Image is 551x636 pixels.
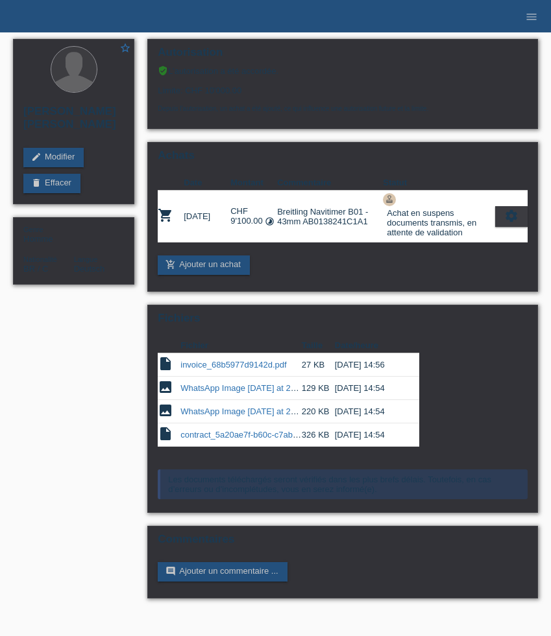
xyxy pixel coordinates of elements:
h2: Achats [158,149,528,169]
h2: [PERSON_NAME] [PERSON_NAME] [23,105,124,137]
a: WhatsApp Image [DATE] at 21.00.37_0.jpeg [180,406,347,416]
div: Les documents téléchargés seront vérifiés dans les plus brefs délais. Toutefois, en cas d’erreurs... [158,469,528,499]
i: add_shopping_cart [165,259,176,270]
a: WhatsApp Image [DATE] at 21.00.38_0.jpeg [180,383,347,393]
td: [DATE] [184,191,230,242]
i: edit [31,152,42,162]
a: editModifier [23,148,84,167]
div: Homme [23,224,74,244]
a: deleteEffacer [23,174,80,193]
th: Commentaire [277,175,383,191]
td: 220 KB [302,400,335,423]
i: Taux fixes (48 versements) [265,217,275,226]
td: [DATE] 14:56 [335,353,401,377]
a: invoice_68b5977d9142d.pdf [180,360,286,370]
div: L’autorisation a été accordée. [158,65,528,76]
a: contract_5a20ae7f-b60c-c7ab-079d-261ef8c5eece.pdf [180,430,384,440]
th: Taille [302,338,335,353]
td: [DATE] 14:54 [335,400,401,423]
th: Fichier [180,338,302,353]
i: verified_user [158,65,168,76]
h2: Fichiers [158,312,528,331]
td: 27 KB [302,353,335,377]
th: Montant [230,175,277,191]
i: menu [525,10,538,23]
td: Breitling Navitimer B01 - 43mm AB0138241C1A1 [277,191,383,242]
th: Date/heure [335,338,401,353]
a: commentAjouter un commentaire ... [158,562,287,582]
a: star_border [119,42,131,56]
i: approval [385,194,394,204]
i: image [158,403,173,418]
th: Date [184,175,230,191]
i: star_border [119,42,131,54]
i: settings [504,209,519,223]
span: Langue [74,255,98,263]
div: Achat en suspens documents transmis, en attente de validation [383,206,495,239]
i: delete [31,178,42,188]
td: 326 KB [302,423,335,447]
td: CHF 9'100.00 [230,191,277,242]
span: Genre [23,226,43,233]
h2: Commentaires [158,533,528,552]
td: [DATE] 14:54 [335,377,401,400]
i: POSP00026905 [158,207,173,223]
a: menu [519,12,545,20]
i: comment [165,566,176,576]
span: Nationalité [23,255,57,263]
th: Statut [383,175,495,191]
p: Depuis l’autorisation, un achat a été ajouté, ce qui influence une autorisation future et la limite. [158,105,528,112]
i: image [158,379,173,395]
div: Limite: CHF 10'000.00 [158,76,528,112]
span: Deutsch [74,264,105,274]
span: Brésil / C / 21.10.2015 [23,264,48,274]
a: add_shopping_cartAjouter un achat [158,255,250,275]
td: [DATE] 14:54 [335,423,401,447]
h2: Autorisation [158,46,528,65]
td: 129 KB [302,377,335,400]
i: insert_drive_file [158,426,173,442]
i: insert_drive_file [158,356,173,371]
